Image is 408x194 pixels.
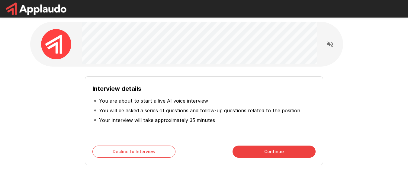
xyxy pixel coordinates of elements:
p: Your interview will take approximately 35 minutes [99,117,215,124]
p: You are about to start a live AI voice interview [99,97,208,104]
button: Continue [233,146,316,158]
img: applaudo_avatar.png [41,29,71,59]
button: Decline to Interview [92,146,175,158]
b: Interview details [92,85,141,92]
p: You will be asked a series of questions and follow-up questions related to the position [99,107,300,114]
button: Read questions aloud [324,38,336,50]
